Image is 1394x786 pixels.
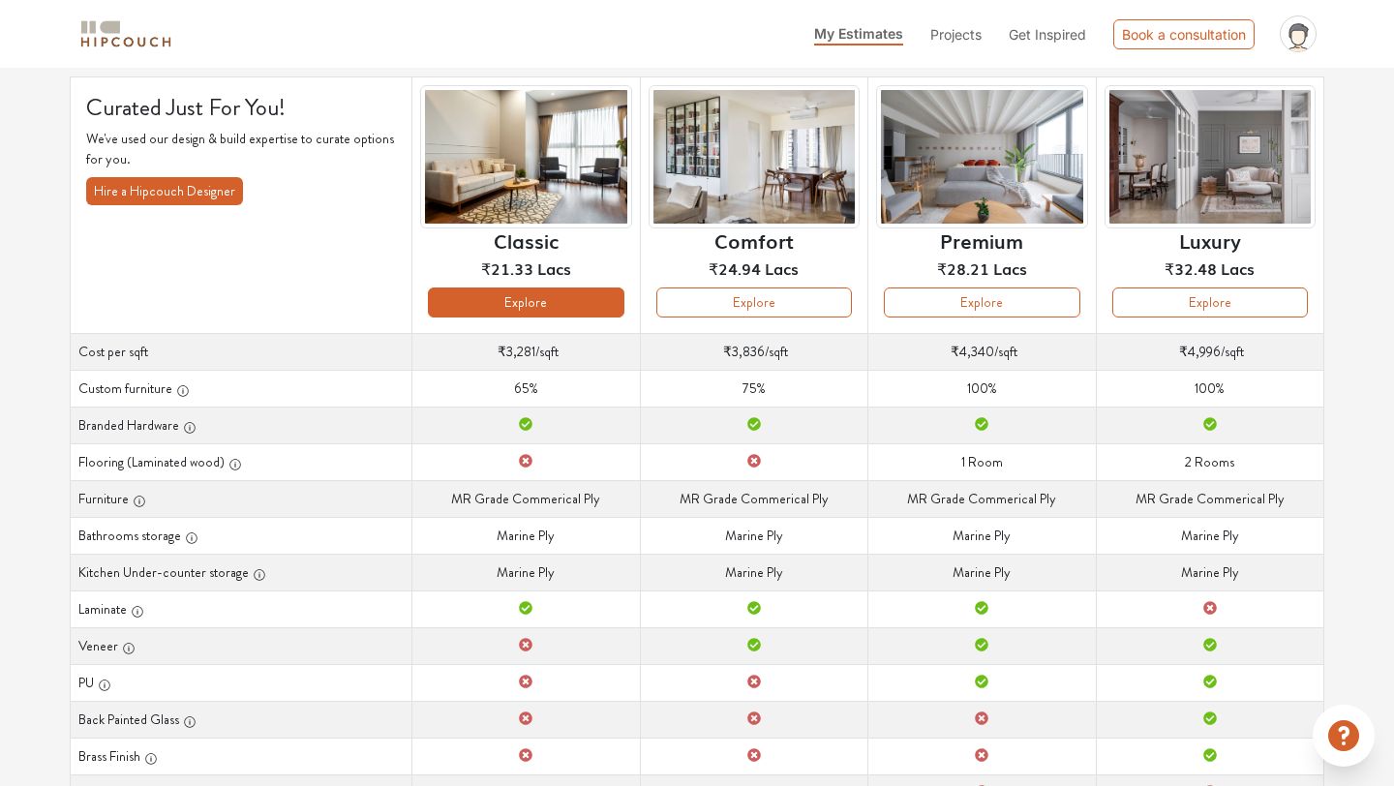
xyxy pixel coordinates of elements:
[71,443,412,480] th: Flooring (Laminated wood)
[951,342,994,361] span: ₹4,340
[412,333,640,370] td: /sqft
[868,333,1096,370] td: /sqft
[412,370,640,407] td: 65%
[765,257,799,280] span: Lacs
[1112,287,1308,317] button: Explore
[1105,85,1316,229] img: header-preview
[71,370,412,407] th: Custom furniture
[1096,480,1323,517] td: MR Grade Commerical Ply
[428,287,623,317] button: Explore
[1096,517,1323,554] td: Marine Ply
[640,480,867,517] td: MR Grade Commerical Ply
[71,738,412,774] th: Brass Finish
[930,26,982,43] span: Projects
[868,443,1096,480] td: 1 Room
[498,342,535,361] span: ₹3,281
[537,257,571,280] span: Lacs
[494,228,559,252] h6: Classic
[937,257,989,280] span: ₹28.21
[1096,370,1323,407] td: 100%
[71,480,412,517] th: Furniture
[71,554,412,590] th: Kitchen Under-counter storage
[940,228,1023,252] h6: Premium
[71,333,412,370] th: Cost per sqft
[71,517,412,554] th: Bathrooms storage
[656,287,852,317] button: Explore
[77,13,174,56] span: logo-horizontal.svg
[723,342,765,361] span: ₹3,836
[1096,554,1323,590] td: Marine Ply
[1165,257,1217,280] span: ₹32.48
[814,25,903,42] span: My Estimates
[71,701,412,738] th: Back Painted Glass
[412,480,640,517] td: MR Grade Commerical Ply
[868,480,1096,517] td: MR Grade Commerical Ply
[481,257,533,280] span: ₹21.33
[86,177,243,205] button: Hire a Hipcouch Designer
[649,85,860,229] img: header-preview
[640,333,867,370] td: /sqft
[1096,443,1323,480] td: 2 Rooms
[71,407,412,443] th: Branded Hardware
[77,17,174,51] img: logo-horizontal.svg
[71,590,412,627] th: Laminate
[1096,333,1323,370] td: /sqft
[640,370,867,407] td: 75%
[868,517,1096,554] td: Marine Ply
[1179,228,1241,252] h6: Luxury
[1009,26,1086,43] span: Get Inspired
[868,554,1096,590] td: Marine Ply
[1113,19,1255,49] div: Book a consultation
[412,554,640,590] td: Marine Ply
[412,517,640,554] td: Marine Ply
[714,228,794,252] h6: Comfort
[868,370,1096,407] td: 100%
[876,85,1087,229] img: header-preview
[86,93,396,122] h4: Curated Just For You!
[86,129,396,169] p: We've used our design & build expertise to curate options for you.
[993,257,1027,280] span: Lacs
[71,664,412,701] th: PU
[884,287,1079,317] button: Explore
[709,257,761,280] span: ₹24.94
[420,85,631,229] img: header-preview
[640,554,867,590] td: Marine Ply
[1179,342,1221,361] span: ₹4,996
[71,627,412,664] th: Veneer
[640,517,867,554] td: Marine Ply
[1221,257,1255,280] span: Lacs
